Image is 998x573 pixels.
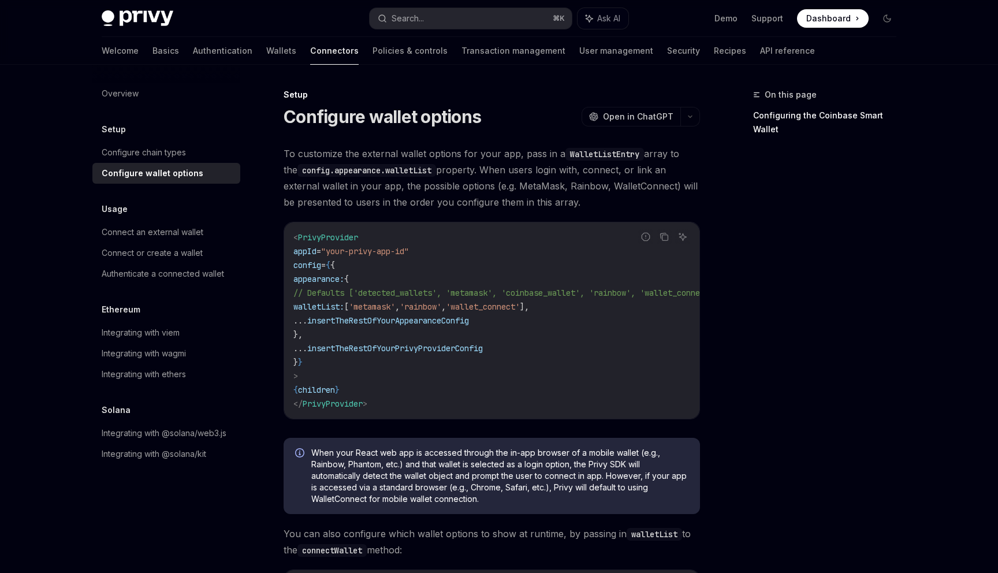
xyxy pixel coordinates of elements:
[307,315,469,326] span: insertTheRestOfYourAppearanceConfig
[370,8,572,29] button: Search...⌘K
[284,89,700,101] div: Setup
[102,225,203,239] div: Connect an external wallet
[293,302,344,312] span: walletList:
[297,544,367,557] code: connectWallet
[92,222,240,243] a: Connect an external wallet
[293,357,298,367] span: }
[102,303,140,317] h5: Ethereum
[284,526,700,558] span: You can also configure which wallet options to show at runtime, by passing in to the method:
[298,357,303,367] span: }
[751,13,783,24] a: Support
[582,107,680,126] button: Open in ChatGPT
[553,14,565,23] span: ⌘ K
[400,302,441,312] span: 'rainbow'
[293,329,303,340] span: },
[753,106,906,139] a: Configuring the Coinbase Smart Wallet
[627,528,682,541] code: walletList
[316,246,321,256] span: =
[92,243,240,263] a: Connect or create a wallet
[102,166,203,180] div: Configure wallet options
[102,146,186,159] div: Configure chain types
[638,229,653,244] button: Report incorrect code
[293,288,718,298] span: // Defaults ['detected_wallets', 'metamask', 'coinbase_wallet', 'rainbow', 'wallet_connect']
[102,122,126,136] h5: Setup
[303,399,363,409] span: PrivyProvider
[579,37,653,65] a: User management
[373,37,448,65] a: Policies & controls
[597,13,620,24] span: Ask AI
[102,447,206,461] div: Integrating with @solana/kit
[446,302,520,312] span: 'wallet_connect'
[675,229,690,244] button: Ask AI
[293,399,303,409] span: </
[657,229,672,244] button: Copy the contents from the code block
[102,267,224,281] div: Authenticate a connected wallet
[363,399,367,409] span: >
[392,12,424,25] div: Search...
[441,302,446,312] span: ,
[284,106,481,127] h1: Configure wallet options
[293,246,316,256] span: appId
[307,343,483,354] span: insertTheRestOfYourPrivyProviderConfig
[284,146,700,210] span: To customize the external wallet options for your app, pass in a array to the property. When user...
[321,260,326,270] span: =
[395,302,400,312] span: ,
[92,322,240,343] a: Integrating with viem
[298,385,335,395] span: children
[92,364,240,385] a: Integrating with ethers
[102,87,139,101] div: Overview
[806,13,851,24] span: Dashboard
[667,37,700,65] a: Security
[102,37,139,65] a: Welcome
[92,142,240,163] a: Configure chain types
[102,403,131,417] h5: Solana
[714,37,746,65] a: Recipes
[293,232,298,243] span: <
[344,302,349,312] span: [
[311,447,688,505] span: When your React web app is accessed through the in-app browser of a mobile wallet (e.g., Rainbow,...
[152,37,179,65] a: Basics
[461,37,565,65] a: Transaction management
[102,10,173,27] img: dark logo
[266,37,296,65] a: Wallets
[102,326,180,340] div: Integrating with viem
[297,164,436,177] code: config.appearance.walletList
[330,260,335,270] span: {
[293,343,307,354] span: ...
[310,37,359,65] a: Connectors
[102,367,186,381] div: Integrating with ethers
[714,13,738,24] a: Demo
[349,302,395,312] span: 'metamask'
[335,385,340,395] span: }
[293,260,321,270] span: config
[565,148,644,161] code: WalletListEntry
[298,232,358,243] span: PrivyProvider
[520,302,529,312] span: ],
[293,371,298,381] span: >
[295,448,307,460] svg: Info
[102,426,226,440] div: Integrating with @solana/web3.js
[193,37,252,65] a: Authentication
[102,202,128,216] h5: Usage
[92,444,240,464] a: Integrating with @solana/kit
[92,263,240,284] a: Authenticate a connected wallet
[797,9,869,28] a: Dashboard
[760,37,815,65] a: API reference
[878,9,896,28] button: Toggle dark mode
[293,385,298,395] span: {
[765,88,817,102] span: On this page
[326,260,330,270] span: {
[92,163,240,184] a: Configure wallet options
[321,246,409,256] span: "your-privy-app-id"
[293,274,344,284] span: appearance:
[578,8,628,29] button: Ask AI
[102,347,186,360] div: Integrating with wagmi
[293,315,307,326] span: ...
[102,246,203,260] div: Connect or create a wallet
[92,343,240,364] a: Integrating with wagmi
[344,274,349,284] span: {
[92,83,240,104] a: Overview
[92,423,240,444] a: Integrating with @solana/web3.js
[603,111,673,122] span: Open in ChatGPT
